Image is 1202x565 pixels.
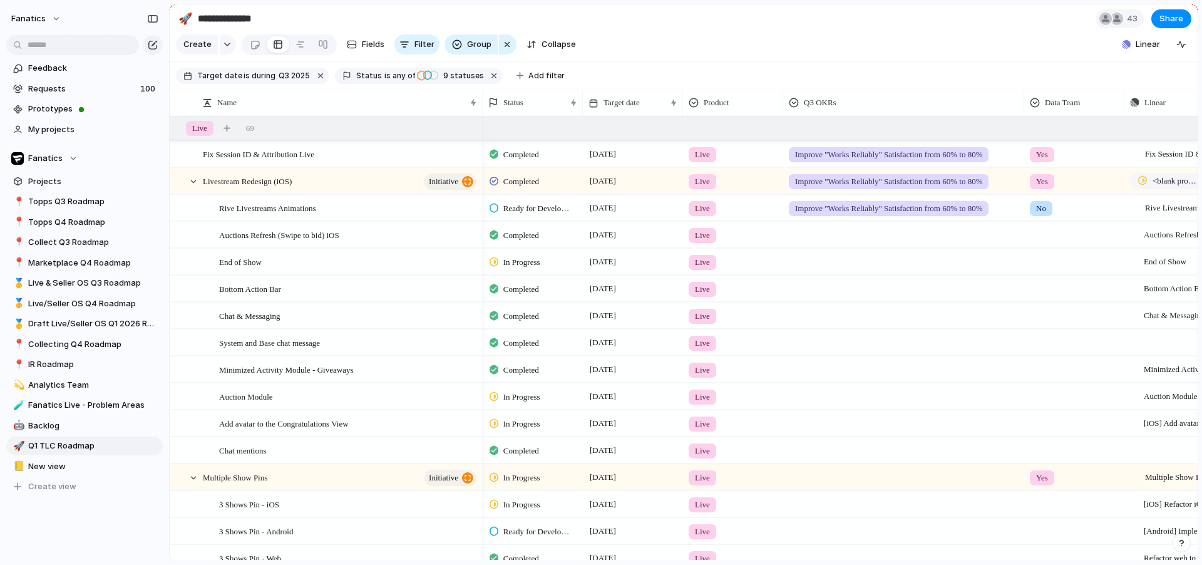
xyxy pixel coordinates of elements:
[414,38,434,51] span: Filter
[587,497,619,512] span: [DATE]
[28,175,158,188] span: Projects
[11,298,24,310] button: 🥇
[362,38,384,51] span: Fields
[11,379,24,391] button: 💫
[6,335,163,354] a: 📍Collecting Q4 Roadmap
[1036,175,1048,188] span: Yes
[1036,148,1048,161] span: Yes
[6,417,163,435] a: 🤖Backlog
[503,472,540,484] span: In Progress
[587,227,619,242] span: [DATE]
[28,358,158,371] span: IR Roadmap
[6,294,163,313] a: 🥇Live/Seller OS Q4 Roadmap
[6,9,68,29] button: fanatics
[6,149,163,168] button: Fanatics
[217,96,237,109] span: Name
[11,216,24,229] button: 📍
[11,460,24,473] button: 📒
[11,399,24,412] button: 🧪
[695,229,710,242] span: Live
[28,83,136,95] span: Requests
[13,256,22,270] div: 📍
[6,314,163,333] a: 🥇Draft Live/Seller OS Q1 2026 Roadmap
[13,195,22,209] div: 📍
[246,122,254,135] span: 69
[503,337,539,350] span: Completed
[219,227,339,242] span: Auctions Refresh (Swipe to bid) iOS
[587,281,619,296] span: [DATE]
[695,202,710,215] span: Live
[219,443,266,457] span: Chat mentions
[795,148,982,161] span: Improve "Works Reliably" Satisfaction from 60% to 80%
[587,524,619,539] span: [DATE]
[6,437,163,455] div: 🚀Q1 TLC Roadmap
[28,236,158,249] span: Collect Q3 Roadmap
[384,70,391,81] span: is
[28,399,158,412] span: Fanatics Live - Problem Areas
[342,34,389,54] button: Fields
[13,439,22,454] div: 🚀
[503,418,540,430] span: In Progress
[439,70,484,81] span: statuses
[695,148,710,161] span: Live
[13,459,22,474] div: 📒
[6,355,163,374] a: 📍IR Roadmap
[6,376,163,395] div: 💫Analytics Team
[587,416,619,431] span: [DATE]
[587,335,619,350] span: [DATE]
[424,470,476,486] button: initiative
[6,396,163,415] a: 🧪Fanatics Live - Problem Areas
[28,152,63,165] span: Fanatics
[6,254,163,272] div: 📍Marketplace Q4 Roadmap
[28,338,158,351] span: Collecting Q4 Roadmap
[587,174,619,189] span: [DATE]
[6,274,163,293] a: 🥇Live & Seller OS Q3 Roadmap
[587,254,619,269] span: [DATE]
[28,62,158,75] span: Feedback
[382,69,418,83] button: isany of
[587,308,619,323] span: [DATE]
[242,69,277,83] button: isduring
[11,318,24,330] button: 🥇
[175,9,195,29] button: 🚀
[13,418,22,433] div: 🤖
[11,440,24,452] button: 🚀
[587,200,619,215] span: [DATE]
[244,70,250,81] span: is
[695,175,710,188] span: Live
[429,469,458,487] span: initiative
[503,202,572,215] span: Ready for Development
[13,296,22,311] div: 🥇
[13,358,22,372] div: 📍
[11,277,24,289] button: 🥇
[587,147,619,162] span: [DATE]
[28,420,158,432] span: Backlog
[28,440,158,452] span: Q1 TLC Roadmap
[604,96,640,109] span: Target date
[795,175,982,188] span: Improve "Works Reliably" Satisfaction from 60% to 80%
[416,69,486,83] button: 9 statuses
[795,202,982,215] span: Improve "Works Reliably" Satisfaction from 60% to 80%
[528,70,565,81] span: Add filter
[6,59,163,78] a: Feedback
[503,175,539,188] span: Completed
[203,174,292,188] span: Livestream Redesign (iOS)
[28,379,158,391] span: Analytics Team
[467,38,491,51] span: Group
[219,281,281,296] span: Bottom Action Bar
[356,70,382,81] span: Status
[1151,9,1191,28] button: Share
[219,416,349,430] span: Add avatar to the Congratulations View
[219,551,281,565] span: 3 Shows Pin - Web
[1136,38,1160,51] span: Linear
[503,552,539,565] span: Completed
[587,362,619,377] span: [DATE]
[192,122,207,135] span: Live
[503,445,539,457] span: Completed
[695,499,710,511] span: Live
[6,457,163,476] a: 📒New view
[695,364,710,376] span: Live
